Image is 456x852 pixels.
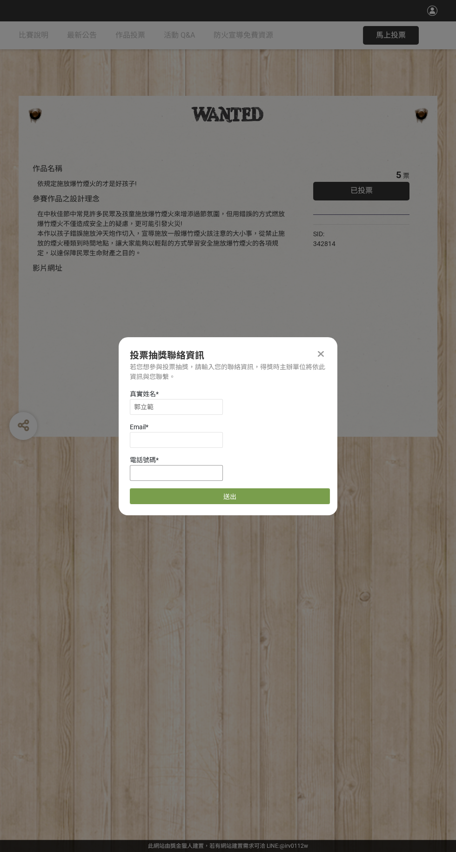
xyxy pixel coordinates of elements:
span: 活動 Q&A [164,31,195,40]
span: 比賽說明 [19,31,48,40]
span: SID: 342814 [313,230,335,247]
span: 作品名稱 [33,164,62,173]
button: 馬上投票 [363,26,419,45]
a: 作品投票 [115,21,145,49]
span: 已投票 [350,186,373,195]
a: @irv0112w [280,843,308,849]
span: 票 [403,172,409,180]
a: 最新公告 [67,21,97,49]
span: 5 [396,169,401,180]
a: 防火宣導免費資源 [214,21,273,49]
a: 活動 Q&A [164,21,195,49]
span: 真實姓名 [130,390,156,398]
div: 在中秋佳節中常見許多民眾及孩童施放爆竹煙火來增添過節氛圍，但用錯誤的方式燃放爆竹煙火不僅造成安全上的疑慮，更可能引發火災! 本作以孩子錯誤施放沖天炮作切入，宣導施放一般爆竹煙火該注意的大小事，從... [37,209,285,258]
a: 比賽說明 [19,21,48,49]
button: 送出 [130,488,330,504]
span: 作品投票 [115,31,145,40]
span: 參賽作品之設計理念 [33,194,100,203]
div: 若您想參與投票抽獎，請輸入您的聯絡資訊，得獎時主辦單位將依此資訊與您聯繫。 [130,362,326,382]
span: 可洽 LINE: [148,843,308,849]
span: 馬上投票 [376,31,406,40]
div: 投票抽獎聯絡資訊 [130,348,326,362]
div: 依規定施放爆竹煙火的才是好孩子! [37,179,285,189]
span: 防火宣導免費資源 [214,31,273,40]
a: 此網站由獎金獵人建置，若有網站建置需求 [148,843,254,849]
span: 最新公告 [67,31,97,40]
span: 電話號碼 [130,456,156,464]
span: Email [130,423,146,431]
span: 影片網址 [33,264,62,273]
